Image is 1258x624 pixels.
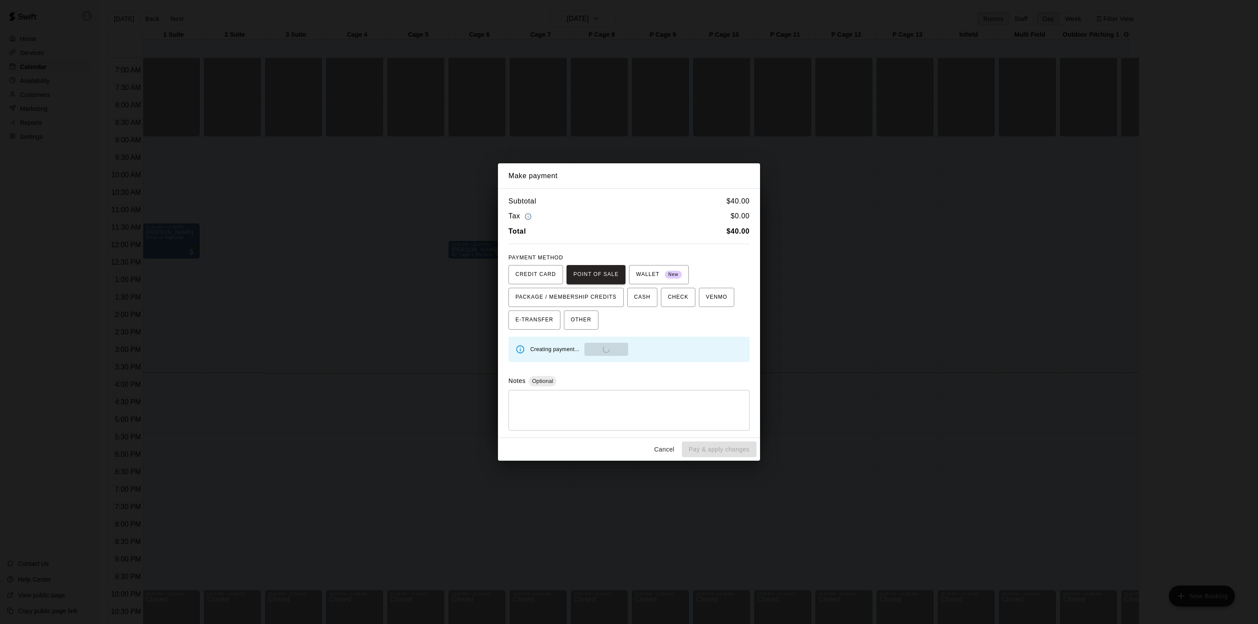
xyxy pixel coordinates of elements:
h6: Tax [508,210,534,222]
button: OTHER [564,310,598,330]
h6: $ 40.00 [726,196,750,207]
span: New [665,269,682,281]
span: PAYMENT METHOD [508,255,563,261]
b: Total [508,228,526,235]
button: WALLET New [629,265,689,284]
span: VENMO [706,290,727,304]
label: Notes [508,377,525,384]
span: CREDIT CARD [515,268,556,282]
button: VENMO [699,288,734,307]
span: CASH [634,290,650,304]
button: POINT OF SALE [567,265,626,284]
button: CREDIT CARD [508,265,563,284]
span: Creating payment... [530,346,579,352]
b: $ 40.00 [726,228,750,235]
span: WALLET [636,268,682,282]
button: CHECK [661,288,695,307]
button: E-TRANSFER [508,310,560,330]
button: Cancel [650,441,678,458]
span: E-TRANSFER [515,313,553,327]
span: CHECK [668,290,688,304]
span: POINT OF SALE [574,268,619,282]
h6: Subtotal [508,196,536,207]
h2: Make payment [498,163,760,189]
span: Optional [529,378,556,384]
span: OTHER [571,313,591,327]
button: CASH [627,288,657,307]
button: PACKAGE / MEMBERSHIP CREDITS [508,288,624,307]
h6: $ 0.00 [731,210,750,222]
span: PACKAGE / MEMBERSHIP CREDITS [515,290,617,304]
